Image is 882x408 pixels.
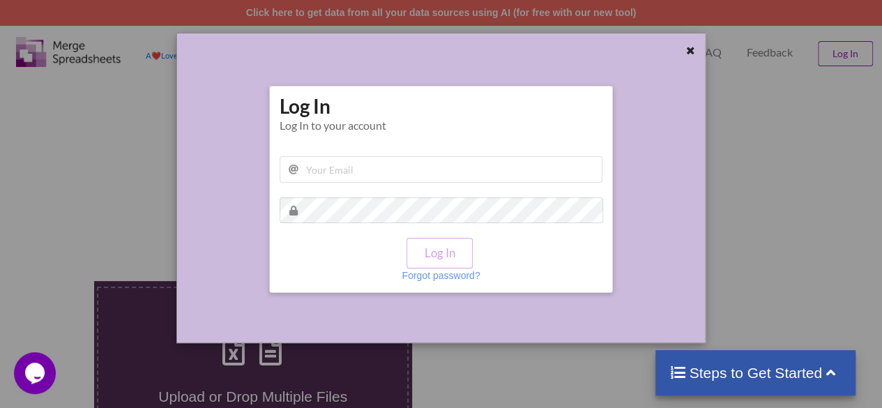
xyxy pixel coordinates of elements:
[280,119,602,132] div: Log In to your account
[402,269,480,282] p: Forgot password?
[280,93,602,132] h1: Log In
[280,156,602,183] input: Your Email
[669,364,842,381] h4: Steps to Get Started
[14,352,59,394] iframe: chat widget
